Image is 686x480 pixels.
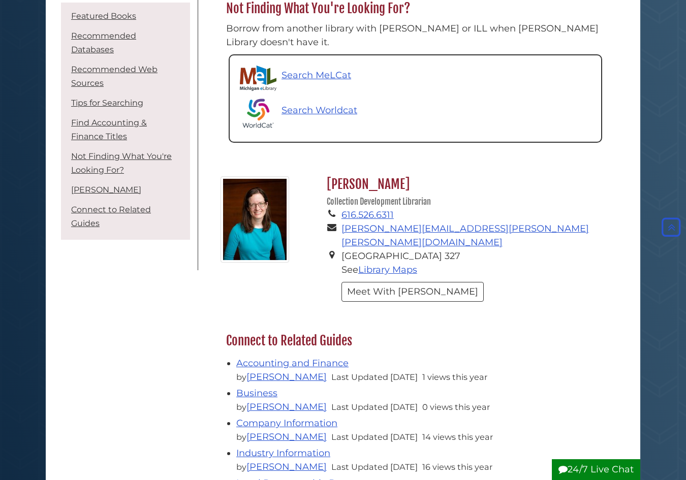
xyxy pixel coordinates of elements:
[331,372,418,382] span: Last Updated [DATE]
[240,95,591,132] a: Search Worldcat
[282,69,351,82] p: Search MeLCat
[327,197,431,207] small: Collection Development Librarian
[236,432,329,442] span: by
[71,151,172,175] a: Not Finding What You're Looking For?
[341,282,484,302] button: Meet With [PERSON_NAME]
[236,418,337,429] a: Company Information
[240,66,276,91] img: Michigan eLibrary
[71,65,158,88] a: Recommended Web Sources
[221,176,289,263] img: Katherine_Swart_125x160.jpg
[71,11,136,21] a: Featured Books
[331,432,418,442] span: Last Updated [DATE]
[240,95,276,132] img: Worldcat
[246,431,327,442] a: [PERSON_NAME]
[422,462,492,472] span: 16 views this year
[322,176,610,208] h2: [PERSON_NAME]
[71,185,141,195] a: [PERSON_NAME]
[246,401,327,412] a: [PERSON_NAME]
[226,22,605,49] p: Borrow from another library with [PERSON_NAME] or ILL when [PERSON_NAME] Library doesn't have it.
[221,1,610,17] h2: Not Finding What You're Looking For?
[659,221,683,233] a: Back to Top
[240,66,351,91] a: Search MeLCat
[331,402,418,412] span: Last Updated [DATE]
[422,402,490,412] span: 0 views this year
[236,372,329,382] span: by
[236,447,330,459] a: Industry Information
[341,223,589,248] a: [PERSON_NAME][EMAIL_ADDRESS][PERSON_NAME][PERSON_NAME][DOMAIN_NAME]
[71,31,136,54] a: Recommended Databases
[246,371,327,382] a: [PERSON_NAME]
[236,388,277,399] a: Business
[221,333,610,349] h2: Connect to Related Guides
[552,459,640,480] button: 24/7 Live Chat
[341,209,394,220] a: 616.526.6311
[71,205,151,228] a: Connect to Related Guides
[331,462,418,472] span: Last Updated [DATE]
[236,402,329,412] span: by
[282,104,357,117] p: Search Worldcat
[422,432,493,442] span: 14 views this year
[422,372,487,382] span: 1 views this year
[71,98,143,108] a: Tips for Searching
[341,249,610,277] li: [GEOGRAPHIC_DATA] 327 See
[71,118,147,141] a: Find Accounting & Finance Titles
[358,264,417,275] a: Library Maps
[236,462,329,472] span: by
[236,358,349,369] a: Accounting and Finance
[246,461,327,472] a: [PERSON_NAME]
